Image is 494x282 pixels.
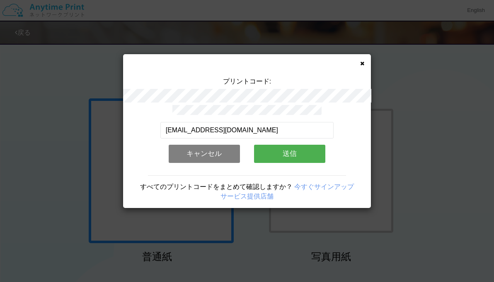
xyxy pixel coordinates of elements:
[294,183,354,190] a: 今すぐサインアップ
[220,193,274,200] a: サービス提供店舗
[140,183,293,190] span: すべてのプリントコードをまとめて確認しますか？
[160,122,334,139] input: メールアドレス
[169,145,240,163] button: キャンセル
[223,78,271,85] span: プリントコード:
[254,145,325,163] button: 送信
